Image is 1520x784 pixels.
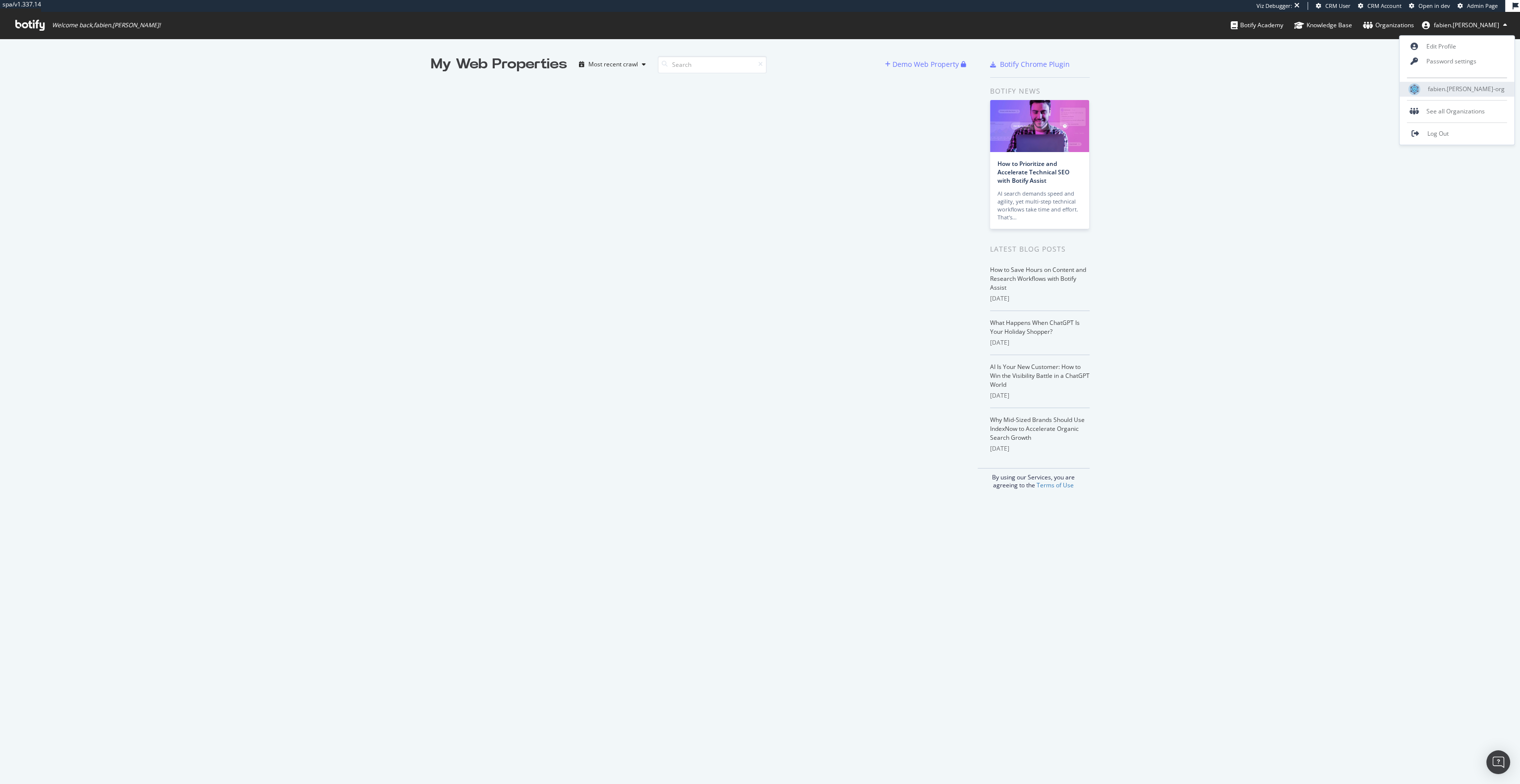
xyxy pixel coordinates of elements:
span: CRM User [1325,2,1351,9]
div: By using our Services, you are agreeing to the [978,468,1090,489]
a: CRM User [1316,2,1351,10]
a: How to Save Hours on Content and Research Workflows with Botify Assist [990,265,1086,292]
a: AI Is Your New Customer: How to Win the Visibility Battle in a ChatGPT World [990,363,1090,389]
a: Organizations [1363,12,1414,39]
a: Admin Page [1458,2,1498,10]
button: Most recent crawl [575,56,650,72]
div: Botify Chrome Plugin [1000,59,1070,69]
img: fabien.marty-org [1409,83,1420,95]
div: Botify news [990,86,1090,97]
span: CRM Account [1367,2,1402,9]
div: My Web Properties [431,54,567,74]
a: Botify Chrome Plugin [990,59,1070,69]
div: [DATE] [990,338,1090,347]
span: Open in dev [1418,2,1450,9]
div: Latest Blog Posts [990,244,1090,255]
a: Password settings [1400,54,1515,69]
a: Demo Web Property [885,60,961,68]
span: Log Out [1427,130,1449,138]
a: How to Prioritize and Accelerate Technical SEO with Botify Assist [997,159,1069,185]
span: fabien.[PERSON_NAME]-org [1428,85,1505,94]
span: fabien.marty [1434,21,1499,29]
div: [DATE] [990,294,1090,303]
div: Most recent crawl [588,61,638,67]
div: [DATE] [990,444,1090,453]
a: Knowledge Base [1294,12,1352,39]
div: Knowledge Base [1294,20,1352,30]
a: Edit Profile [1400,39,1515,54]
span: Admin Page [1467,2,1498,9]
a: Log Out [1400,126,1515,141]
a: What Happens When ChatGPT Is Your Holiday Shopper? [990,318,1080,336]
div: See all Organizations [1400,104,1515,119]
span: Welcome back, fabien.[PERSON_NAME] ! [52,21,160,29]
div: Demo Web Property [892,59,959,69]
div: Botify Academy [1231,20,1283,30]
a: CRM Account [1358,2,1402,10]
a: Terms of Use [1037,481,1074,489]
a: Open in dev [1409,2,1450,10]
div: Viz Debugger: [1257,2,1292,10]
button: fabien.[PERSON_NAME] [1414,17,1515,33]
div: Open Intercom Messenger [1486,750,1510,774]
div: [DATE] [990,391,1090,400]
img: How to Prioritize and Accelerate Technical SEO with Botify Assist [990,100,1089,152]
a: Botify Academy [1231,12,1283,39]
input: Search [658,56,767,73]
a: Why Mid-Sized Brands Should Use IndexNow to Accelerate Organic Search Growth [990,416,1085,442]
div: Organizations [1363,20,1414,30]
div: AI search demands speed and agility, yet multi-step technical workflows take time and effort. Tha... [997,190,1082,221]
button: Demo Web Property [885,56,961,72]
